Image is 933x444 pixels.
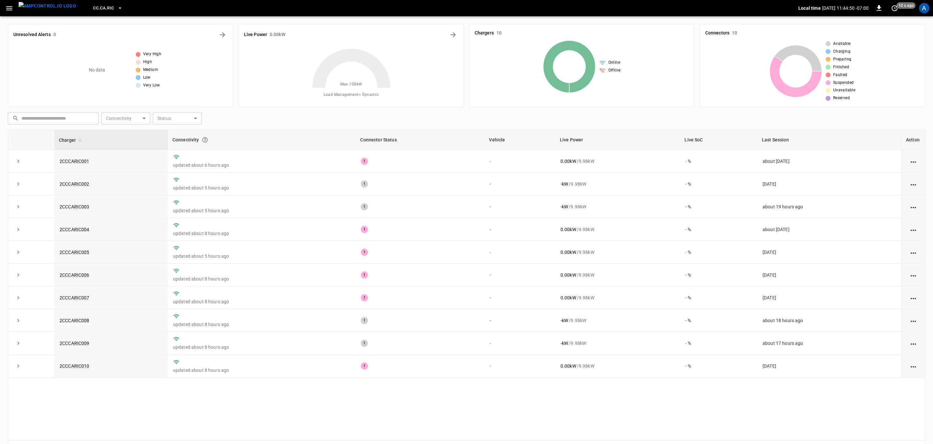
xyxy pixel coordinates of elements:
h6: Unresolved Alerts [13,31,51,38]
button: expand row [13,247,23,257]
td: - % [680,309,757,332]
span: Very High [143,51,162,58]
p: No data [89,67,105,73]
p: [DATE] 11:44:50 -07:00 [822,5,869,11]
span: Online [608,59,620,66]
td: - % [680,332,757,355]
td: about 19 hours ago [757,195,901,218]
span: Medium [143,67,158,73]
td: - [484,173,555,195]
td: - [484,332,555,355]
th: Last Session [757,130,901,150]
div: action cell options [909,363,917,369]
p: 0.00 kW [561,249,576,255]
div: 1 [361,180,368,188]
div: / 9.98 kW [561,203,675,210]
td: - [484,218,555,241]
p: 0.00 kW [561,158,576,164]
p: 0.00 kW [561,294,576,301]
td: [DATE] [757,355,901,378]
div: 1 [361,317,368,324]
div: / 9.98 kW [561,226,675,233]
th: Action [901,130,925,150]
td: - % [680,195,757,218]
p: - kW [561,340,568,346]
h6: 10 [496,30,502,37]
p: Local time [798,5,821,11]
p: 0.00 kW [561,272,576,278]
a: 2CCCARIC003 [60,204,89,209]
td: - [484,150,555,173]
button: expand row [13,361,23,371]
h6: 0 [53,31,56,38]
p: updated about 8 hours ago [173,298,351,305]
td: - [484,195,555,218]
div: / 9.98 kW [561,294,675,301]
p: 0.00 kW [561,226,576,233]
p: updated about 8 hours ago [173,367,351,373]
h6: Live Power [244,31,267,38]
div: action cell options [909,203,917,210]
div: 1 [361,249,368,256]
p: - kW [561,317,568,324]
p: updated about 8 hours ago [173,321,351,328]
td: - [484,264,555,286]
td: - [484,309,555,332]
div: action cell options [909,294,917,301]
div: 1 [361,158,368,165]
td: about 17 hours ago [757,332,901,355]
span: Preparing [833,56,852,63]
h6: 0.00 kW [270,31,285,38]
span: CC.CA.RIC [93,5,114,12]
div: 1 [361,271,368,279]
p: updated about 8 hours ago [173,344,351,350]
td: [DATE] [757,241,901,264]
div: action cell options [909,272,917,278]
div: action cell options [909,249,917,255]
button: expand row [13,156,23,166]
div: 1 [361,362,368,370]
p: updated about 8 hours ago [173,230,351,237]
span: Unavailable [833,87,855,94]
div: action cell options [909,226,917,233]
th: Vehicle [484,130,555,150]
a: 2CCCARIC002 [60,181,89,187]
td: - [484,241,555,264]
a: 2CCCARIC006 [60,272,89,278]
p: updated about 5 hours ago [173,185,351,191]
span: Finished [833,64,849,71]
span: Charger [59,136,84,144]
a: 2CCCARIC005 [60,250,89,255]
td: - % [680,355,757,378]
img: ampcontrol.io logo [19,2,76,10]
td: [DATE] [757,173,901,195]
button: Energy Overview [448,30,458,40]
div: / 9.98 kW [561,340,675,346]
span: Faulted [833,72,847,78]
div: / 9.98 kW [561,317,675,324]
div: action cell options [909,158,917,164]
div: 1 [361,294,368,301]
span: Offline [608,67,621,74]
button: expand row [13,225,23,234]
span: 10 s ago [897,2,916,9]
span: Very Low [143,82,160,89]
p: - kW [561,203,568,210]
th: Connector Status [356,130,484,150]
span: Available [833,41,851,47]
div: 1 [361,226,368,233]
td: - [484,286,555,309]
span: Low [143,74,151,81]
div: action cell options [909,340,917,346]
div: action cell options [909,181,917,187]
div: / 9.98 kW [561,181,675,187]
td: - % [680,286,757,309]
td: - [484,355,555,378]
button: All Alerts [217,30,228,40]
p: - kW [561,181,568,187]
span: High [143,59,152,65]
div: / 9.98 kW [561,272,675,278]
button: CC.CA.RIC [90,2,125,15]
a: 2CCCARIC010 [60,363,89,369]
button: expand row [13,202,23,212]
